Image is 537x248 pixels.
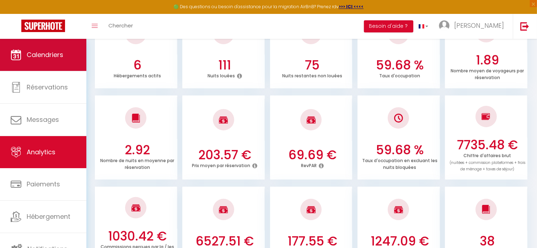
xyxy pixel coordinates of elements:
[100,156,174,170] p: Nombre de nuits en moyenne par réservation
[192,161,251,169] p: Prix moyen par réservation
[339,4,364,10] a: >>> ICI <<<<
[187,58,263,73] h3: 111
[103,14,138,39] a: Chercher
[434,14,513,39] a: ... [PERSON_NAME]
[362,156,437,170] p: Taux d'occupation en excluant les nuits bloquées
[451,66,524,81] p: Nombre moyen de voyageurs par réservation
[99,58,176,73] h3: 6
[27,212,70,221] span: Hébergement
[27,50,63,59] span: Calendriers
[21,20,65,32] img: Super Booking
[27,180,60,188] span: Paiements
[301,161,317,169] p: RevPAR
[99,143,176,157] h3: 2.92
[274,58,350,73] h3: 75
[439,20,450,31] img: ...
[454,21,504,30] span: [PERSON_NAME]
[27,115,59,124] span: Messages
[450,160,525,172] span: (nuitées + commission plateformes + frais de ménage + taxes de séjour)
[362,143,438,157] h3: 59.68 %
[449,53,526,68] h3: 1.89
[482,112,490,121] img: NO IMAGE
[449,138,526,153] h3: 7735.48 €
[362,58,438,73] h3: 59.68 %
[364,20,413,32] button: Besoin d'aide ?
[108,22,133,29] span: Chercher
[187,148,263,162] h3: 203.57 €
[208,71,235,79] p: Nuits louées
[99,229,176,244] h3: 1030.42 €
[394,114,403,123] img: NO IMAGE
[380,71,420,79] p: Taux d'occupation
[27,83,68,92] span: Réservations
[114,71,161,79] p: Hébergements actifs
[282,71,342,79] p: Nuits restantes non louées
[274,148,350,162] h3: 69.69 €
[450,151,525,172] p: Chiffre d'affaires brut
[520,22,529,31] img: logout
[27,148,55,156] span: Analytics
